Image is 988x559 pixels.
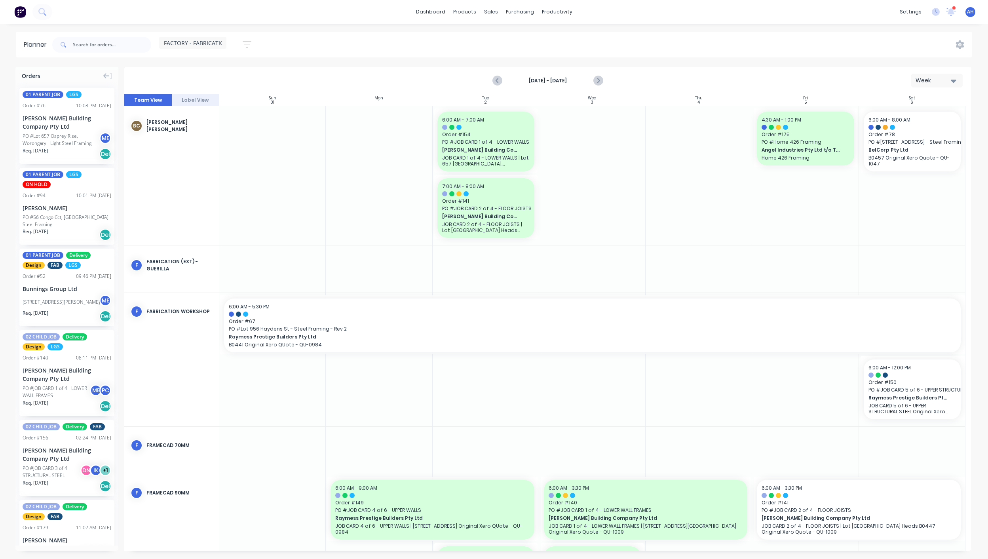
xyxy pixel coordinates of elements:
div: Del [99,148,111,160]
span: [PERSON_NAME] Building Company Pty Ltd [549,515,724,522]
span: Order # 141 [442,198,530,205]
div: Planner [24,40,51,49]
div: PO #Lot 657 Osprey Rise, Worongary - Light Steel Framing [23,133,102,147]
span: 6:00 AM - 9:00 AM [335,485,377,491]
div: [PERSON_NAME] [23,204,111,212]
div: FABRICATION (EXT) - GUERILLA [146,258,213,272]
span: Order # 141 [762,499,956,506]
div: 6 [910,101,913,105]
div: 2 [484,101,487,105]
span: AH [967,8,974,15]
span: PO # JOB CARD 5 of 6 - UPPER STRUCTURAL STEEL [868,386,956,394]
div: 31 [270,101,274,105]
button: Team View [124,94,172,106]
span: Angel Industries Pty Ltd t/a Teeny Tiny Homes [762,146,840,154]
span: ON HOLD [23,181,51,188]
div: IK [90,464,102,476]
div: F [131,306,142,318]
span: LGS [47,343,63,350]
div: 1 [378,101,380,105]
span: Delivery [63,333,87,340]
span: FAB [47,513,63,520]
span: PO # Lot 956 Haydens St - Steel Framing - Rev 2 [229,325,956,333]
p: Home 426 Framing [762,155,849,161]
span: Order # 140 [549,499,743,506]
div: Order # 52 [23,273,46,280]
span: 01 PARENT JOB [23,252,63,259]
span: [PERSON_NAME] Building Company Pty Ltd [442,213,521,220]
div: Order # 140 [23,354,48,361]
div: [PERSON_NAME] [23,536,111,544]
button: Label View [172,94,219,106]
span: Req. [DATE] [23,228,48,235]
div: [PERSON_NAME] Building Company Pty Ltd [23,366,111,383]
span: 4:30 AM - 1:00 PM [762,116,801,123]
span: Design [23,343,45,350]
span: Req. [DATE] [23,479,48,487]
div: FABRICATION WORKSHOP [146,308,213,315]
div: sales [480,6,502,18]
p: JOB CARD 2 of 4 - FLOOR JOISTS | Lot [GEOGRAPHIC_DATA] Heads B0447 Original Xero Quote - QU-1009 [442,221,530,233]
div: 10:01 PM [DATE] [76,192,111,199]
div: Sun [269,96,276,101]
span: Delivery [66,252,91,259]
div: 11:07 AM [DATE] [76,524,111,531]
div: Bunnings Group Ltd [23,285,111,293]
span: 01 PARENT JOB [23,171,63,178]
span: 02 CHILD JOB [23,503,60,510]
p: B0457 Original Xero Quote - QU-1047 [868,155,956,167]
div: ME [90,384,102,396]
span: Raymess Prestige Builders Pty Ltd [229,333,883,340]
div: Wed [588,96,597,101]
div: FRAMECAD 90mm [146,489,213,496]
span: 6:00 AM - 8:00 AM [868,116,910,123]
div: productivity [538,6,576,18]
span: PO # JOB CARD 1 of 4 - LOWER WALL FRAMES [549,507,743,514]
div: 08:11 PM [DATE] [76,354,111,361]
div: Del [99,480,111,492]
div: Mon [374,96,383,101]
div: PO #JOB CARD 3 of 4 - STRUCTURAL STEEL [23,465,83,479]
span: 02 CHILD JOB [23,423,60,430]
div: FRAMECAD 70mm [146,442,213,449]
div: settings [896,6,925,18]
span: LGS [66,171,82,178]
div: Del [99,400,111,412]
div: Week [916,76,952,85]
span: LGS [65,262,81,269]
button: Week [911,74,963,87]
div: Del [99,310,111,322]
div: products [449,6,480,18]
p: JOB CARD 1 of 4 - LOWER WALLS | Lot 657 [GEOGRAPHIC_DATA], [GEOGRAPHIC_DATA] [442,155,530,167]
div: Del [99,229,111,241]
div: Tue [482,96,489,101]
span: LGS [66,91,82,98]
span: BelCorp Pty Ltd [868,146,947,154]
div: PO #JOB CARD 1 of 4 - LOWER WALL FRAMES [23,385,92,399]
span: PO # JOB CARD 2 of 4 - FLOOR JOISTS [762,507,956,514]
span: Orders [22,72,40,80]
div: purchasing [502,6,538,18]
img: Factory [14,6,26,18]
span: Order # 78 [868,131,956,138]
span: Delivery [63,423,87,430]
p: JOB CARD 1 of 4 - LOWER WALL FRAMES | [STREET_ADDRESS][GEOGRAPHIC_DATA] Original Xero Quote - QU-... [549,523,743,535]
div: ME [99,295,111,306]
span: 01 PARENT JOB [23,91,63,98]
div: PO #56 Congo Cct, [GEOGRAPHIC_DATA] - Steel Framing [23,214,111,228]
span: Req. [DATE] [23,147,48,154]
span: Order # 67 [229,318,956,325]
div: F [131,259,142,271]
div: Fri [803,96,808,101]
span: FAB [47,262,63,269]
div: Sat [909,96,915,101]
div: [PERSON_NAME] Building Company Pty Ltd [23,114,111,131]
span: Design [23,262,45,269]
span: 6:00 AM - 12:00 PM [868,364,911,371]
div: Order # 179 [23,524,48,531]
span: 6:00 AM - 7:00 AM [442,116,484,123]
p: JOB CARD 4 of 6 - UPPER WALLS | [STREET_ADDRESS] Original Xero QUote - QU-0984 [335,523,530,535]
span: 7:00 AM - 8:00 AM [442,183,484,190]
div: [STREET_ADDRESS][PERSON_NAME] [23,299,100,306]
div: Order # 156 [23,434,48,441]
